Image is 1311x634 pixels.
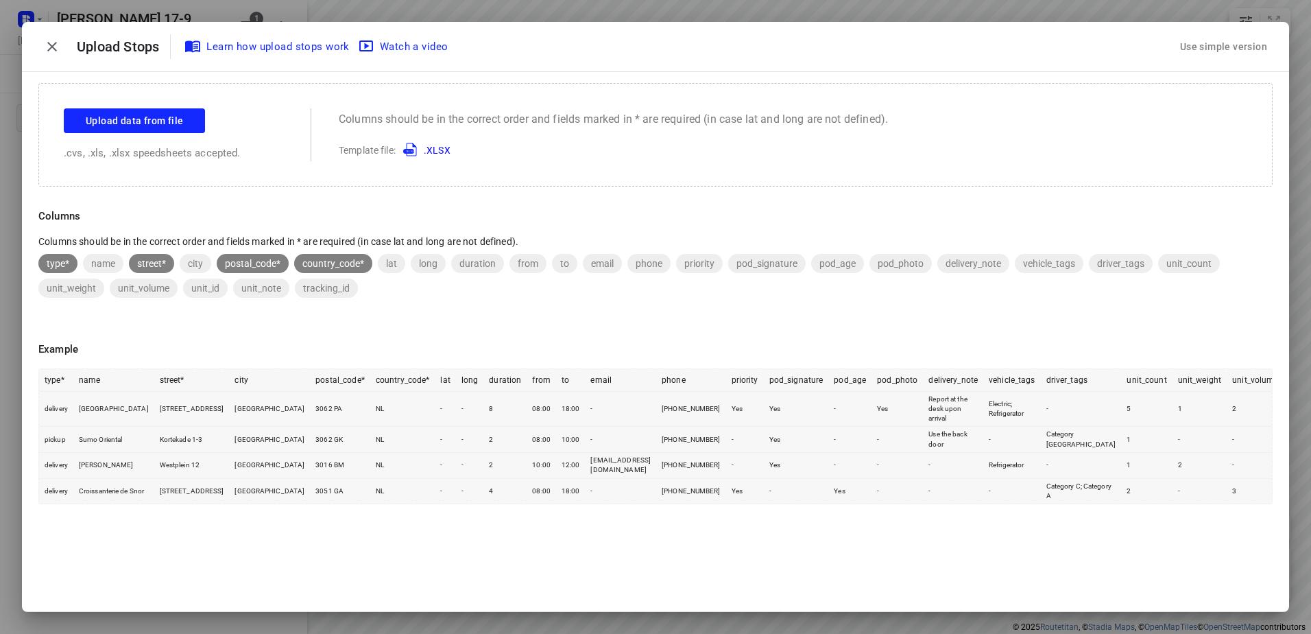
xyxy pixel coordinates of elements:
td: Report at the desk upon arrival [923,391,983,427]
span: driver_tags [1089,258,1153,269]
td: NL [370,453,435,479]
span: street* [129,258,174,269]
td: 2 [483,453,527,479]
div: Use simple version [1177,36,1270,58]
td: 2 [483,427,527,453]
td: Yes [871,391,923,427]
td: - [1172,427,1227,453]
span: pod_signature [728,258,806,269]
th: unit_weight [1172,369,1227,392]
p: Template file: [339,141,888,158]
td: - [983,478,1041,504]
td: 3051 GA [310,478,370,504]
td: Category [GEOGRAPHIC_DATA] [1041,427,1122,453]
td: [GEOGRAPHIC_DATA] [229,427,310,453]
td: - [1227,427,1284,453]
span: duration [451,258,504,269]
td: 3016 BM [310,453,370,479]
button: Upload data from file [64,108,205,133]
th: email [585,369,656,392]
td: Electric; Refrigerator [983,391,1041,427]
th: unit_volume [1227,369,1284,392]
th: vehicle_tags [983,369,1041,392]
td: 3062 PA [310,391,370,427]
span: priority [676,258,723,269]
td: [STREET_ADDRESS] [154,478,230,504]
td: - [456,391,484,427]
th: delivery_note [923,369,983,392]
td: - [1227,453,1284,479]
th: lat [435,369,455,392]
td: Westplein 12 [154,453,230,479]
td: - [585,391,656,427]
td: NL [370,427,435,453]
th: to [556,369,586,392]
th: pod_signature [764,369,829,392]
td: - [456,478,484,504]
th: driver_tags [1041,369,1122,392]
p: Columns [38,209,1273,224]
td: - [764,478,829,504]
a: Learn how upload stops work [182,34,355,59]
th: from [527,369,556,392]
td: 1 [1121,453,1172,479]
th: street* [154,369,230,392]
td: Yes [764,427,829,453]
td: [PERSON_NAME] [73,453,154,479]
td: - [1172,478,1227,504]
span: to [552,258,577,269]
td: Yes [828,478,871,504]
td: Category C; Category A [1041,478,1122,504]
td: [PHONE_NUMBER] [656,453,726,479]
span: delivery_note [937,258,1009,269]
td: - [923,478,983,504]
td: - [435,427,455,453]
td: - [456,427,484,453]
td: 10:00 [556,427,586,453]
p: Example [38,342,1273,357]
td: Yes [764,453,829,479]
td: [GEOGRAPHIC_DATA] [229,453,310,479]
td: - [585,478,656,504]
span: from [509,258,546,269]
th: phone [656,369,726,392]
td: 18:00 [556,478,586,504]
td: Refrigerator [983,453,1041,479]
td: 2 [1172,453,1227,479]
td: [STREET_ADDRESS] [154,391,230,427]
td: - [828,391,871,427]
td: - [1041,391,1122,427]
td: 8 [483,391,527,427]
td: 3 [1227,478,1284,504]
td: Use the back door [923,427,983,453]
span: Learn how upload stops work [187,38,350,56]
span: tracking_id [295,283,358,294]
span: unit_volume [110,283,178,294]
td: 5 [1121,391,1172,427]
td: - [871,478,923,504]
td: Yes [764,391,829,427]
span: vehicle_tags [1015,258,1083,269]
td: 4 [483,478,527,504]
td: - [435,453,455,479]
span: email [583,258,622,269]
td: 2 [1227,391,1284,427]
td: [GEOGRAPHIC_DATA] [73,391,154,427]
td: [GEOGRAPHIC_DATA] [229,391,310,427]
td: Yes [726,391,764,427]
span: unit_weight [38,283,104,294]
td: delivery [39,391,73,427]
th: duration [483,369,527,392]
td: - [1041,453,1122,479]
th: pod_photo [871,369,923,392]
span: type* [38,258,77,269]
td: [PHONE_NUMBER] [656,391,726,427]
td: 10:00 [527,453,556,479]
td: 3062 GK [310,427,370,453]
th: postal_code* [310,369,370,392]
th: pod_age [828,369,871,392]
td: 2 [1121,478,1172,504]
span: city [180,258,211,269]
td: - [923,453,983,479]
p: Upload Stops [77,36,170,57]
